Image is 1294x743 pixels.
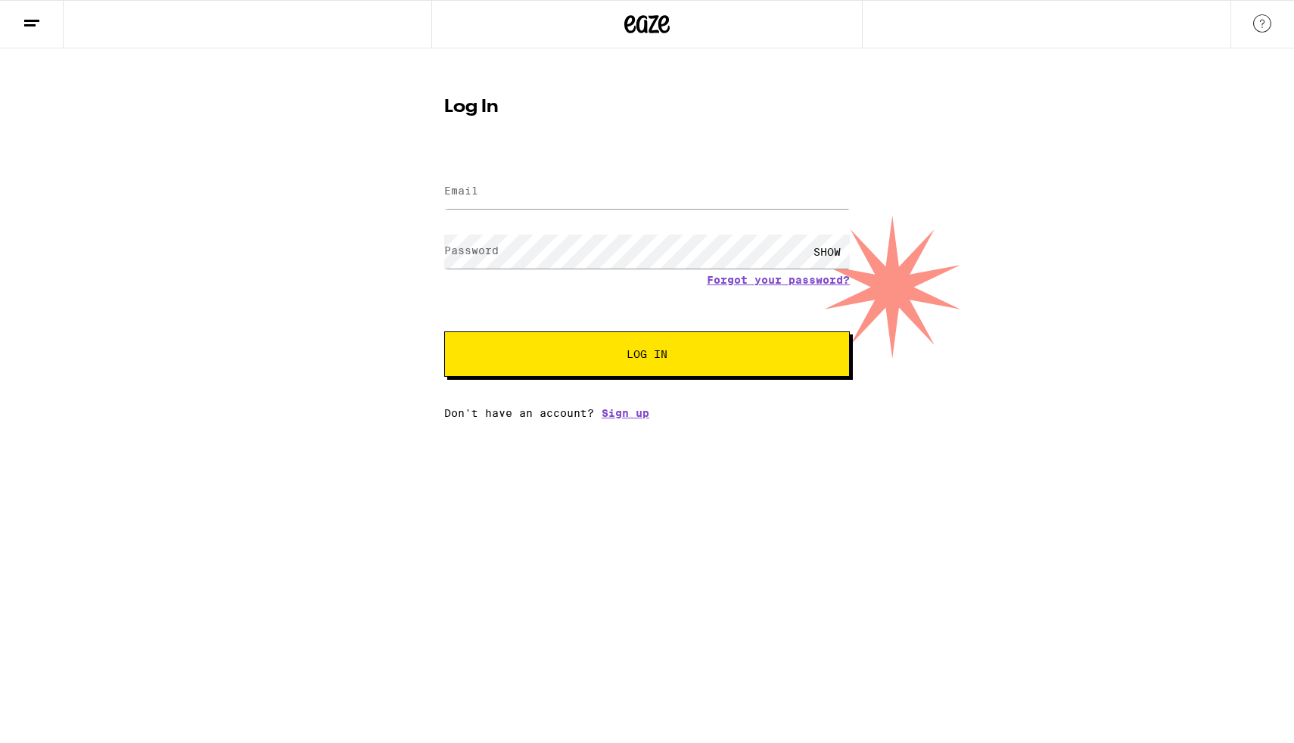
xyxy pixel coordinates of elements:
[602,407,649,419] a: Sign up
[627,349,667,359] span: Log In
[804,235,850,269] div: SHOW
[707,274,850,286] a: Forgot your password?
[444,98,850,117] h1: Log In
[444,407,850,419] div: Don't have an account?
[444,244,499,256] label: Password
[444,175,850,209] input: Email
[444,185,478,197] label: Email
[444,331,850,377] button: Log In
